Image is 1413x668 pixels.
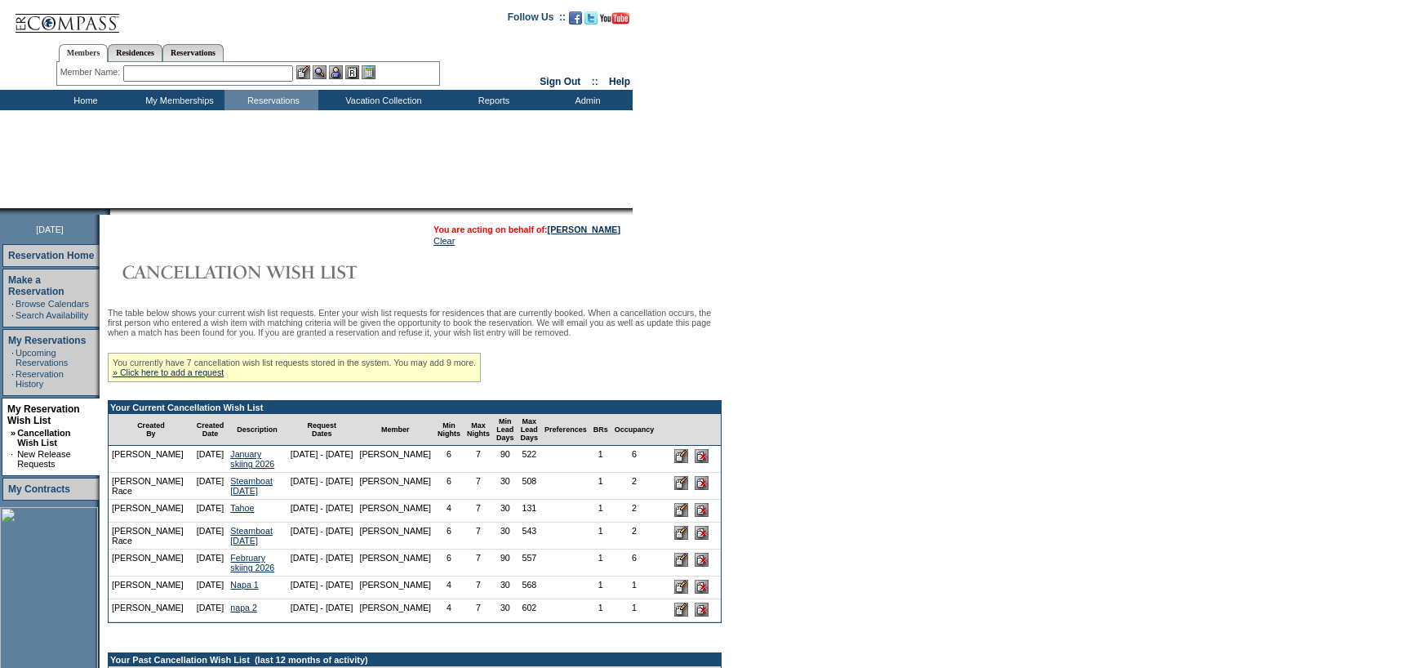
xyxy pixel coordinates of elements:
td: Created Date [193,414,228,446]
td: 7 [464,523,493,550]
td: · [11,348,14,367]
td: 30 [493,473,518,500]
td: [PERSON_NAME] [109,577,193,599]
td: 7 [464,550,493,577]
a: February skiing 2026 [230,553,274,572]
td: Min Nights [434,414,464,446]
td: 1 [590,523,611,550]
img: Follow us on Twitter [584,11,598,24]
td: 4 [434,599,464,622]
a: January skiing 2026 [230,449,274,469]
nobr: [DATE] - [DATE] [291,526,353,536]
td: Min Lead Days [493,414,518,446]
nobr: [DATE] - [DATE] [291,553,353,563]
input: Delete this Request [695,526,709,540]
td: [PERSON_NAME] Race [109,473,193,500]
span: :: [592,76,598,87]
td: Your Past Cancellation Wish List (last 12 months of activity) [109,653,721,666]
a: Make a Reservation [8,274,64,297]
img: Cancellation Wish List [108,256,434,288]
td: 568 [518,577,542,599]
td: [PERSON_NAME] [356,599,434,622]
td: Member [356,414,434,446]
td: [PERSON_NAME] [109,446,193,473]
td: · [11,449,16,469]
nobr: [DATE] - [DATE] [291,580,353,590]
td: [DATE] [193,500,228,523]
td: 7 [464,577,493,599]
td: [PERSON_NAME] [356,500,434,523]
td: Description [227,414,287,446]
input: Delete this Request [695,449,709,463]
td: 1 [611,577,658,599]
a: Become our fan on Facebook [569,16,582,26]
div: Member Name: [60,65,123,79]
td: Home [37,90,131,110]
a: My Reservation Wish List [7,403,80,426]
td: 90 [493,446,518,473]
td: 90 [493,550,518,577]
td: Reservations [224,90,318,110]
img: blank.gif [110,208,112,215]
a: My Contracts [8,483,70,495]
img: Become our fan on Facebook [569,11,582,24]
td: [PERSON_NAME] Race [109,523,193,550]
input: Edit this Request [674,476,688,490]
td: 1 [590,577,611,599]
td: 7 [464,500,493,523]
input: Edit this Request [674,553,688,567]
input: Edit this Request [674,526,688,540]
td: 2 [611,500,658,523]
input: Delete this Request [695,603,709,617]
td: [PERSON_NAME] [109,550,193,577]
td: [PERSON_NAME] [356,446,434,473]
img: Reservations [345,65,359,79]
td: [PERSON_NAME] [356,577,434,599]
td: [DATE] [193,599,228,622]
a: Upcoming Reservations [16,348,68,367]
td: 30 [493,523,518,550]
a: Napa 1 [230,580,258,590]
a: Reservation Home [8,250,94,261]
span: [DATE] [36,225,64,234]
td: Created By [109,414,193,446]
a: Reservation History [16,369,64,389]
td: 6 [434,473,464,500]
td: [PERSON_NAME] [109,500,193,523]
input: Delete this Request [695,476,709,490]
input: Edit this Request [674,580,688,594]
a: Sign Out [540,76,580,87]
td: Occupancy [611,414,658,446]
td: 30 [493,577,518,599]
a: Steamboat [DATE] [230,526,273,546]
td: Vacation Collection [318,90,445,110]
td: Your Current Cancellation Wish List [109,401,721,414]
td: [DATE] [193,550,228,577]
a: Help [609,76,630,87]
td: 7 [464,599,493,622]
input: Delete this Request [695,503,709,517]
nobr: [DATE] - [DATE] [291,603,353,612]
td: Request Dates [287,414,357,446]
td: 1 [590,599,611,622]
td: 4 [434,577,464,599]
a: Residences [108,44,162,61]
img: b_edit.gif [296,65,310,79]
img: Subscribe to our YouTube Channel [600,12,629,24]
a: Steamboat [DATE] [230,476,273,496]
td: 557 [518,550,542,577]
a: My Reservations [8,335,86,346]
img: b_calculator.gif [362,65,375,79]
img: promoShadowLeftCorner.gif [104,208,110,215]
td: Follow Us :: [508,10,566,29]
a: Browse Calendars [16,299,89,309]
td: 4 [434,500,464,523]
input: Edit this Request [674,449,688,463]
td: 1 [590,473,611,500]
a: New Release Requests [17,449,70,469]
td: 131 [518,500,542,523]
td: [DATE] [193,473,228,500]
td: [PERSON_NAME] [356,523,434,550]
input: Delete this Request [695,553,709,567]
div: You currently have 7 cancellation wish list requests stored in the system. You may add 9 more. [108,353,481,382]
